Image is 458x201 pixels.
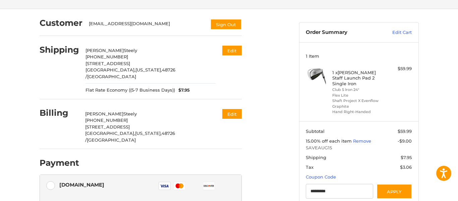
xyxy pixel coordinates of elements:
[332,87,384,93] li: Club 5 Iron 24°
[400,164,412,170] span: $3.06
[306,138,353,144] span: 15.00% off each item
[306,53,412,59] h3: 1 Item
[306,129,325,134] span: Subtotal
[306,174,336,180] a: Coupon Code
[401,155,412,160] span: $7.95
[85,67,135,72] span: [GEOGRAPHIC_DATA],
[353,138,371,144] a: Remove
[40,158,79,168] h2: Payment
[40,108,79,118] h2: Billing
[222,46,242,55] button: Edit
[403,183,458,201] iframe: Google Customer Reviews
[210,19,242,30] button: Sign Out
[59,179,104,190] div: [DOMAIN_NAME]
[135,131,162,136] span: [US_STATE],
[175,87,190,94] span: $7.95
[385,65,412,72] div: $59.99
[398,138,412,144] span: -$9.00
[85,124,130,130] span: [STREET_ADDRESS]
[306,164,313,170] span: Tax
[87,74,136,79] span: [GEOGRAPHIC_DATA]
[85,67,175,79] span: 48726 /
[332,98,384,109] li: Shaft Project X Evenflow Graphite
[85,87,175,94] span: Flat Rate Economy ((5-7 Business Days))
[306,145,412,151] span: SAVEAUG15
[123,111,137,116] span: Steely
[40,18,82,28] h2: Customer
[332,109,384,115] li: Hand Right-Handed
[377,184,412,199] button: Apply
[85,54,128,59] span: [PHONE_NUMBER]
[89,20,204,30] div: [EMAIL_ADDRESS][DOMAIN_NAME]
[332,70,384,86] h4: 1 x [PERSON_NAME] Staff Launch Pad 2 Single Iron
[332,93,384,98] li: Flex Lite
[306,184,373,199] input: Gift Certificate or Coupon Code
[85,131,135,136] span: [GEOGRAPHIC_DATA],
[40,45,79,55] h2: Shipping
[85,131,175,143] span: 48726 /
[85,111,123,116] span: [PERSON_NAME]
[124,48,137,53] span: Steely
[378,29,412,36] a: Edit Cart
[85,117,128,123] span: [PHONE_NUMBER]
[85,61,130,66] span: [STREET_ADDRESS]
[222,109,242,119] button: Edit
[85,48,124,53] span: [PERSON_NAME]
[398,129,412,134] span: $59.99
[306,29,378,36] h3: Order Summary
[87,137,136,143] span: [GEOGRAPHIC_DATA]
[135,67,162,72] span: [US_STATE],
[306,155,326,160] span: Shipping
